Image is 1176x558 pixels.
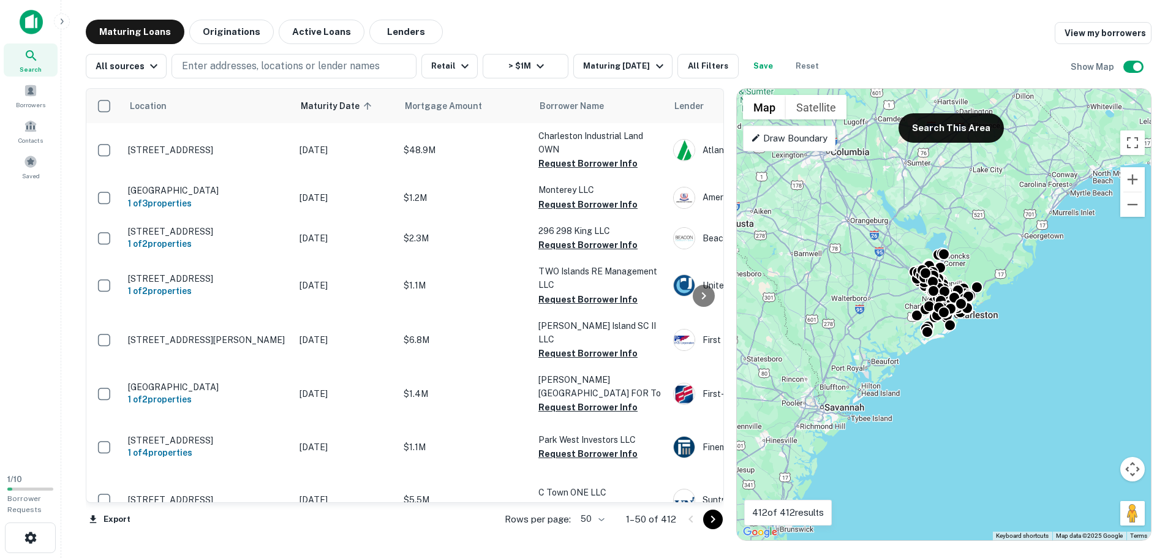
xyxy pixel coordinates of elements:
div: 0 0 [737,89,1151,540]
p: [STREET_ADDRESS] [128,273,287,284]
div: All sources [96,59,161,74]
th: Location [122,89,293,123]
p: [STREET_ADDRESS] [128,494,287,505]
p: $48.9M [404,143,526,157]
p: Park West Investors LLC [538,433,661,447]
button: Lenders [369,20,443,44]
p: $1.4M [404,387,526,401]
a: Open this area in Google Maps (opens a new window) [740,524,780,540]
button: Toggle fullscreen view [1120,130,1145,155]
button: Originations [189,20,274,44]
p: 296 298 King LLC [538,224,661,238]
p: 1–50 of 412 [626,512,676,527]
button: Reset [788,54,827,78]
p: Enter addresses, locations or lender names [182,59,380,74]
p: $1.2M [404,191,526,205]
p: [GEOGRAPHIC_DATA] [128,185,287,196]
h6: 1 of 3 properties [128,197,287,210]
button: Request Borrower Info [538,499,638,514]
span: Borrower Requests [7,494,42,514]
button: Show satellite imagery [786,95,846,119]
h6: 1 of 2 properties [128,284,287,298]
img: picture [674,437,695,458]
button: Show street map [743,95,786,119]
th: Maturity Date [293,89,398,123]
button: All sources [86,54,167,78]
p: [DATE] [300,333,391,347]
img: picture [674,187,695,208]
p: [DATE] [300,143,391,157]
img: picture [674,275,695,296]
button: Active Loans [279,20,364,44]
span: Maturity Date [301,99,375,113]
button: Request Borrower Info [538,346,638,361]
button: Request Borrower Info [538,447,638,461]
div: Suntrust Banks, Inc. [673,489,857,511]
button: Request Borrower Info [538,400,638,415]
button: Export [86,510,134,529]
img: picture [674,383,695,404]
div: Chat Widget [1115,421,1176,480]
p: [PERSON_NAME][GEOGRAPHIC_DATA] FOR To [538,373,661,400]
span: Borrower Name [540,99,604,113]
div: Ameristate Bank [673,187,857,209]
th: Mortgage Amount [398,89,532,123]
button: Save your search to get updates of matches that match your search criteria. [744,54,783,78]
p: [DATE] [300,387,391,401]
p: [DATE] [300,191,391,205]
button: Drag Pegman onto the map to open Street View [1120,501,1145,526]
p: $6.8M [404,333,526,347]
img: picture [674,489,695,510]
p: [DATE] [300,440,391,454]
button: Retail [421,54,478,78]
p: 412 of 412 results [752,505,824,520]
p: Rows per page: [505,512,571,527]
h6: 1 of 2 properties [128,237,287,251]
div: Maturing [DATE] [583,59,666,74]
div: First-citizens Bank & Trust Company [673,383,857,405]
p: TWO Islands RE Management LLC [538,265,661,292]
p: [DATE] [300,279,391,292]
p: C Town ONE LLC [538,486,661,499]
a: Contacts [4,115,58,148]
h6: 1 of 4 properties [128,446,287,459]
span: 1 / 10 [7,475,22,484]
a: Saved [4,150,58,183]
button: Maturing Loans [86,20,184,44]
p: $1.1M [404,279,526,292]
button: Request Borrower Info [538,156,638,171]
img: picture [674,228,695,249]
p: [STREET_ADDRESS] [128,145,287,156]
span: Search [20,64,42,74]
div: Atlantic Union Bank [673,139,857,161]
p: [GEOGRAPHIC_DATA] [128,382,287,393]
button: Enter addresses, locations or lender names [171,54,417,78]
p: [STREET_ADDRESS] [128,226,287,237]
div: Finemark National Bank & Trust [673,436,857,458]
p: [DATE] [300,232,391,245]
button: > $1M [483,54,568,78]
p: $1.1M [404,440,526,454]
span: Map data ©2025 Google [1056,532,1123,539]
span: Contacts [18,135,43,145]
a: Search [4,43,58,77]
p: $2.3M [404,232,526,245]
img: picture [674,140,695,160]
img: Google [740,524,780,540]
div: Beacon Community Bank [673,227,857,249]
a: View my borrowers [1055,22,1151,44]
button: Go to next page [703,510,723,529]
button: Request Borrower Info [538,238,638,252]
button: All Filters [677,54,739,78]
a: Terms (opens in new tab) [1130,532,1147,539]
span: Borrowers [16,100,45,110]
a: Borrowers [4,79,58,112]
button: Request Borrower Info [538,197,638,212]
th: Lender [667,89,863,123]
div: United Community Bank [673,274,857,296]
span: Location [129,99,167,113]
